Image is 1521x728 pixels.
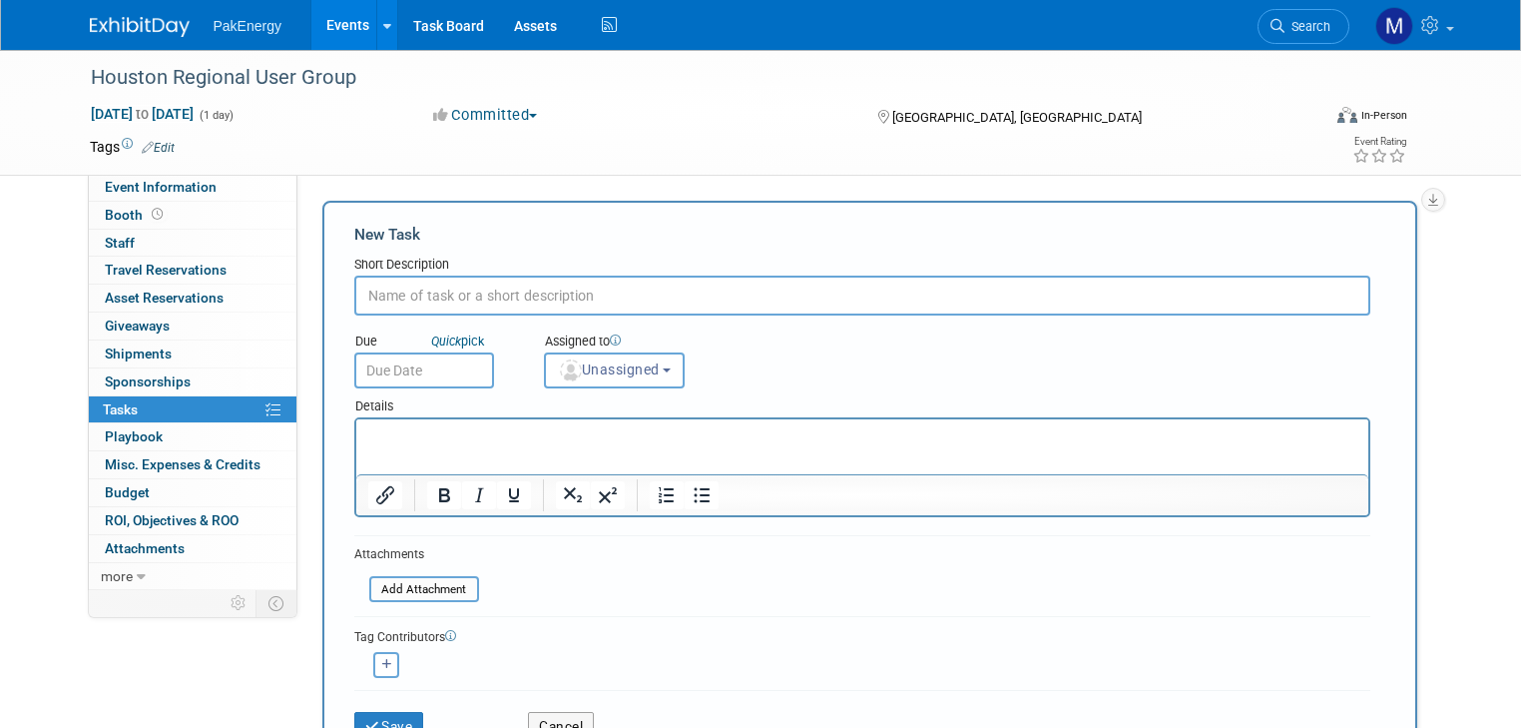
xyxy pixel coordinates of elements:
div: Event Rating [1352,137,1406,147]
span: [GEOGRAPHIC_DATA], [GEOGRAPHIC_DATA] [892,110,1142,125]
button: Insert/edit link [368,481,402,509]
span: Misc. Expenses & Credits [105,456,260,472]
span: (1 day) [198,109,234,122]
span: [DATE] [DATE] [90,105,195,123]
a: Sponsorships [89,368,296,395]
img: ExhibitDay [90,17,190,37]
span: PakEnergy [214,18,281,34]
input: Name of task or a short description [354,276,1370,316]
button: Numbered list [650,481,684,509]
a: Misc. Expenses & Credits [89,451,296,478]
div: New Task [354,224,1370,246]
button: Bold [427,481,461,509]
div: Short Description [354,256,1370,276]
img: Mary Walker [1375,7,1413,45]
span: Tasks [103,401,138,417]
button: Superscript [591,481,625,509]
span: ROI, Objectives & ROO [105,512,239,528]
td: Tags [90,137,175,157]
a: Attachments [89,535,296,562]
span: Search [1284,19,1330,34]
span: Giveaways [105,318,170,334]
img: Format-Inperson.png [1337,107,1357,123]
div: Attachments [354,546,479,563]
a: ROI, Objectives & ROO [89,507,296,534]
span: Playbook [105,428,163,444]
a: Edit [142,141,175,155]
span: Attachments [105,540,185,556]
button: Italic [462,481,496,509]
a: more [89,563,296,590]
a: Event Information [89,174,296,201]
a: Playbook [89,423,296,450]
a: Search [1258,9,1349,44]
span: Booth not reserved yet [148,207,167,222]
button: Committed [426,105,545,126]
a: Asset Reservations [89,285,296,312]
a: Quickpick [427,333,488,350]
a: Staff [89,230,296,257]
a: Travel Reservations [89,257,296,284]
a: Budget [89,479,296,506]
a: Booth [89,202,296,229]
a: Shipments [89,341,296,367]
a: Tasks [89,396,296,423]
span: Travel Reservations [105,262,227,278]
button: Subscript [556,481,590,509]
span: Sponsorships [105,373,191,389]
button: Unassigned [544,353,686,388]
iframe: Rich Text Area [356,419,1368,474]
div: Due [354,333,514,353]
span: Asset Reservations [105,290,224,306]
div: Event Format [1213,104,1407,134]
input: Due Date [354,353,494,388]
span: Staff [105,235,135,251]
div: Details [354,388,1370,417]
a: Giveaways [89,313,296,340]
span: Booth [105,207,167,223]
td: Personalize Event Tab Strip [222,590,256,616]
span: to [133,106,152,122]
div: In-Person [1360,108,1407,123]
button: Bullet list [685,481,719,509]
i: Quick [431,334,461,349]
span: Unassigned [558,362,660,377]
span: Budget [105,484,150,500]
span: more [101,568,133,584]
div: Houston Regional User Group [84,60,1295,96]
div: Assigned to [544,333,775,353]
span: Event Information [105,179,217,195]
span: Shipments [105,346,172,362]
div: Tag Contributors [354,625,1370,646]
button: Underline [497,481,531,509]
td: Toggle Event Tabs [255,590,296,616]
